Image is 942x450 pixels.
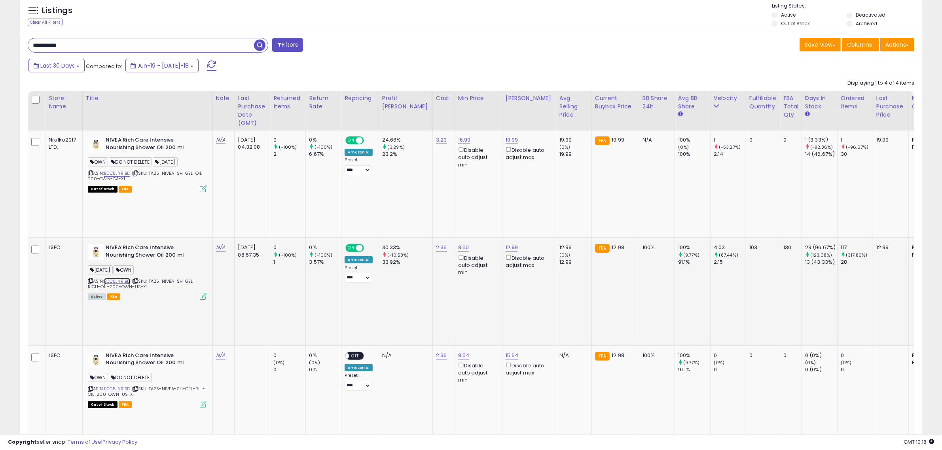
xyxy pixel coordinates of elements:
[506,352,519,359] a: 15.64
[643,136,669,144] div: N/A
[714,244,746,251] div: 4.03
[846,252,867,258] small: (317.86%)
[88,278,195,290] span: | SKU: TA25-NIVEA-SH-GEL-RICH-OIL-200-OWN-US-X1
[783,136,796,144] div: 0
[216,244,226,251] a: N/A
[781,20,810,27] label: Out of Stock
[506,136,518,144] a: 19.99
[119,401,132,408] span: FBA
[216,136,226,144] a: N/A
[912,359,938,366] div: FBM: 0
[125,59,199,72] button: Jun-19 - [DATE]-18
[104,170,131,177] a: B0C5JYR1BD
[382,244,432,251] div: 30.33%
[847,41,872,49] span: Columns
[612,136,624,144] span: 19.99
[106,244,202,261] b: NIVEA Rich Care Intensive Nourishing Shower Oil 200 ml
[345,256,372,263] div: Amazon AI
[88,170,205,182] span: | SKU: TA25-NIVEA-SH-GEL-OIL-200-OWN-CA-X1
[137,62,189,70] span: Jun-19 - [DATE]-18
[273,244,305,251] div: 0
[153,157,178,166] span: [DATE]
[458,136,471,144] a: 16.99
[104,278,131,285] a: B0C5JYR1BD
[783,352,796,359] div: 0
[8,439,137,446] div: seller snap | |
[772,2,922,10] p: Listing States:
[678,366,710,373] div: 91.1%
[880,38,914,51] button: Actions
[683,359,699,366] small: (9.77%)
[88,186,118,193] span: All listings that are currently out of stock and unavailable for purchase on Amazon
[345,149,372,156] div: Amazon AI
[382,136,432,144] div: 24.66%
[876,94,905,119] div: Last Purchase Price
[309,244,341,251] div: 0%
[805,366,837,373] div: 0 (0%)
[345,265,372,283] div: Preset:
[458,94,499,102] div: Min Price
[714,94,743,102] div: Velocity
[506,146,550,161] div: Disable auto adjust max
[387,252,409,258] small: (-10.58%)
[506,253,550,269] div: Disable auto adjust max
[382,259,432,266] div: 33.92%
[904,438,934,446] span: 2025-08-18 10:18 GMT
[458,146,496,168] div: Disable auto adjust min
[109,157,152,166] span: DO NOT DELETE
[678,111,683,118] small: Avg BB Share.
[345,94,375,102] div: Repricing
[714,352,746,359] div: 0
[559,144,571,150] small: (0%)
[805,111,810,118] small: Days In Stock.
[28,59,85,72] button: Last 30 Days
[559,136,591,144] div: 19.99
[273,359,284,366] small: (0%)
[42,5,72,16] h5: Listings
[856,20,877,27] label: Archived
[856,11,885,18] label: Deactivated
[88,136,207,191] div: ASIN:
[749,94,777,111] div: Fulfillable Quantity
[678,259,710,266] div: 91.1%
[114,265,134,274] span: OWN
[273,136,305,144] div: 0
[749,136,774,144] div: 0
[559,352,586,359] div: N/A
[912,251,938,259] div: FBM: 0
[309,94,338,111] div: Return Rate
[912,94,941,111] div: Num of Comp.
[846,144,868,150] small: (-96.67%)
[458,361,496,384] div: Disable auto adjust min
[805,352,837,359] div: 0 (0%)
[104,386,131,392] a: B0C5JYR1BD
[805,259,837,266] div: 13 (43.33%)
[810,252,832,258] small: (123.08%)
[49,352,76,359] div: LSFC
[88,352,207,407] div: ASIN:
[749,244,774,251] div: 103
[719,144,741,150] small: (-53.27%)
[912,144,938,151] div: FBM: 0
[912,136,938,144] div: FBA: 0
[559,151,591,158] div: 19.99
[238,244,264,258] div: [DATE] 08:57:35
[595,94,636,111] div: Current Buybox Price
[347,137,356,144] span: ON
[678,244,710,251] div: 100%
[315,144,333,150] small: (-100%)
[363,245,375,251] span: OFF
[714,359,725,366] small: (0%)
[559,259,591,266] div: 12.99
[678,352,710,359] div: 100%
[842,38,879,51] button: Columns
[595,244,610,253] small: FBA
[714,136,746,144] div: 1
[279,252,297,258] small: (-100%)
[683,252,699,258] small: (9.77%)
[106,352,202,369] b: NIVEA Rich Care Intensive Nourishing Shower Oil 200 ml
[273,352,305,359] div: 0
[309,366,341,373] div: 0%
[382,94,429,111] div: Profit [PERSON_NAME]
[272,38,303,52] button: Filters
